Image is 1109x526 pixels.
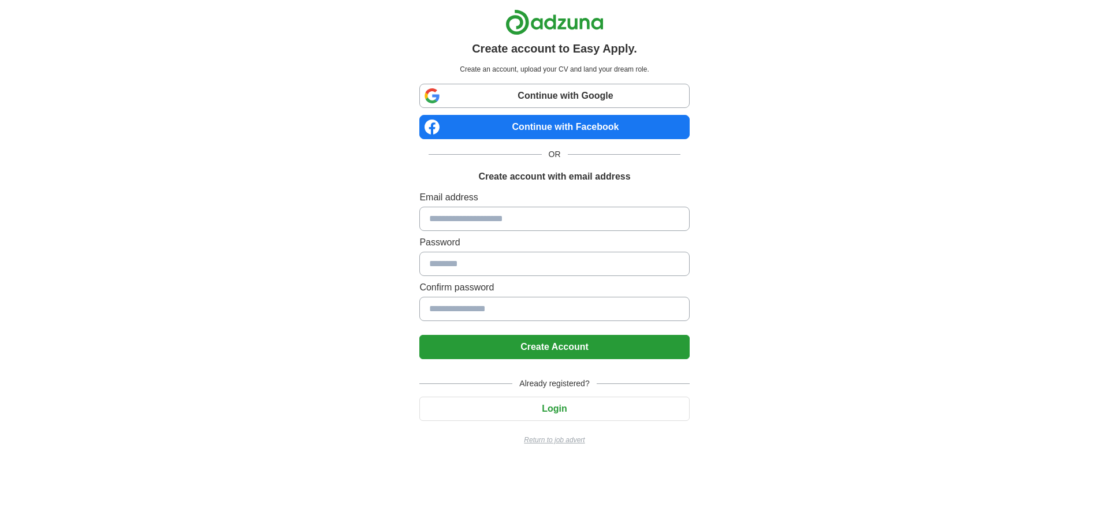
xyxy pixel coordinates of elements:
button: Create Account [419,335,689,359]
span: Already registered? [512,378,596,390]
a: Continue with Facebook [419,115,689,139]
h1: Create account to Easy Apply. [472,40,637,57]
p: Create an account, upload your CV and land your dream role. [422,64,687,74]
a: Return to job advert [419,435,689,445]
img: Adzuna logo [505,9,604,35]
span: OR [542,148,568,161]
a: Login [419,404,689,413]
label: Confirm password [419,281,689,294]
h1: Create account with email address [478,170,630,184]
label: Email address [419,191,689,204]
button: Login [419,397,689,421]
label: Password [419,236,689,249]
a: Continue with Google [419,84,689,108]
